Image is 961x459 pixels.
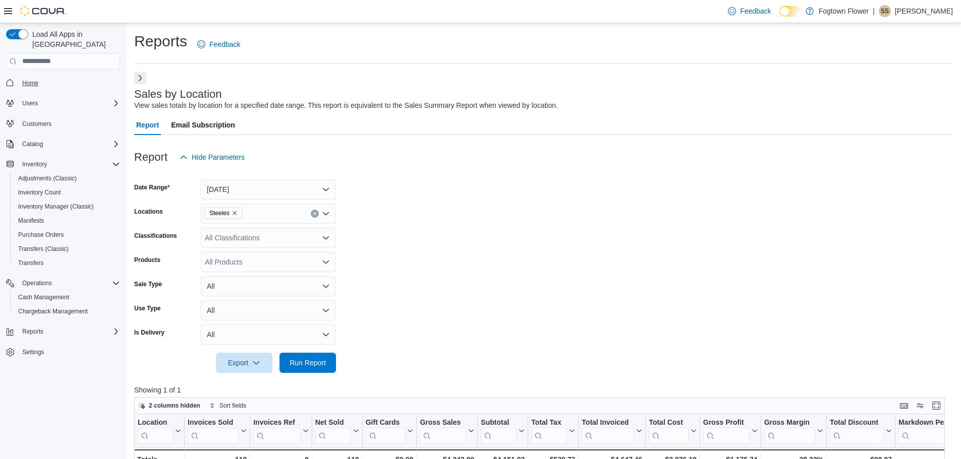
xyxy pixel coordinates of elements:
a: Cash Management [14,291,73,303]
a: Transfers (Classic) [14,243,73,255]
button: Transfers [10,256,124,270]
button: Subtotal [481,418,525,443]
span: Operations [18,277,120,289]
button: Open list of options [322,258,330,266]
button: Settings [2,345,124,359]
a: Feedback [724,1,775,21]
span: Export [222,353,266,373]
div: Total Cost [649,418,688,427]
button: All [201,324,336,345]
button: [DATE] [201,179,336,200]
span: Settings [22,348,44,356]
span: Catalog [18,138,120,150]
span: Email Subscription [171,115,235,135]
h1: Reports [134,31,187,51]
a: Inventory Count [14,186,65,199]
span: Transfers (Classic) [18,245,69,253]
div: Total Invoiced [582,418,634,443]
span: Run Report [290,358,326,368]
button: Total Invoiced [582,418,642,443]
p: [PERSON_NAME] [895,5,953,17]
div: Net Sold [315,418,351,443]
div: View sales totals by location for a specified date range. This report is equivalent to the Sales ... [134,100,558,111]
div: Sina Sabetghadam [879,5,891,17]
span: Sort fields [219,402,246,410]
a: Chargeback Management [14,305,92,317]
span: Users [22,99,38,107]
span: Transfers [18,259,43,267]
div: Invoices Sold [188,418,239,427]
button: Customers [2,116,124,131]
span: Purchase Orders [18,231,64,239]
button: Total Tax [531,418,575,443]
div: Invoices Ref [253,418,300,443]
span: Steeles [209,208,230,218]
span: Inventory Manager (Classic) [14,201,120,213]
button: Remove Steeles from selection in this group [232,210,238,216]
nav: Complex example [6,72,120,386]
span: Transfers [14,257,120,269]
button: Display options [914,400,926,412]
div: Gross Profit [703,418,750,427]
div: Total Invoiced [582,418,634,427]
label: Locations [134,208,163,216]
button: Reports [18,325,47,338]
span: Reports [18,325,120,338]
div: Location [138,418,173,443]
button: Adjustments (Classic) [10,171,124,185]
a: Feedback [193,34,244,54]
button: Invoices Ref [253,418,308,443]
button: Users [18,97,42,109]
span: Inventory [22,160,47,168]
div: Subtotal [481,418,517,427]
div: Subtotal [481,418,517,443]
div: Total Tax [531,418,567,427]
button: Next [134,72,146,84]
button: Catalog [2,137,124,151]
span: Inventory Count [14,186,120,199]
button: Operations [18,277,56,289]
input: Dark Mode [779,6,801,17]
span: Reports [22,327,43,336]
button: Home [2,76,124,90]
div: Total Discount [830,418,884,427]
span: 2 columns hidden [149,402,200,410]
button: Catalog [18,138,47,150]
p: | [873,5,875,17]
span: Manifests [14,215,120,227]
label: Sale Type [134,280,162,288]
button: Total Discount [830,418,892,443]
span: Steeles [205,208,242,219]
button: Clear input [311,210,319,218]
span: Purchase Orders [14,229,120,241]
button: Inventory Manager (Classic) [10,200,124,214]
a: Home [18,77,42,89]
button: Location [138,418,181,443]
button: Chargeback Management [10,304,124,318]
button: Total Cost [649,418,696,443]
button: Hide Parameters [176,147,249,167]
span: Inventory Count [18,188,61,196]
button: Gross Profit [703,418,758,443]
span: Inventory Manager (Classic) [18,203,94,211]
span: Chargeback Management [14,305,120,317]
span: Operations [22,279,52,287]
button: Invoices Sold [188,418,247,443]
span: Manifests [18,217,44,225]
span: Home [22,79,38,87]
a: Settings [18,346,48,358]
div: Gift Cards [366,418,406,427]
div: Invoices Sold [188,418,239,443]
span: Cash Management [14,291,120,303]
a: Transfers [14,257,47,269]
a: Inventory Manager (Classic) [14,201,98,213]
label: Classifications [134,232,177,240]
span: Customers [22,120,51,128]
span: Hide Parameters [192,152,245,162]
button: Open list of options [322,234,330,242]
button: 2 columns hidden [135,400,204,412]
span: Load All Apps in [GEOGRAPHIC_DATA] [28,29,120,49]
button: Keyboard shortcuts [898,400,910,412]
div: Total Cost [649,418,688,443]
span: Feedback [740,6,771,16]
